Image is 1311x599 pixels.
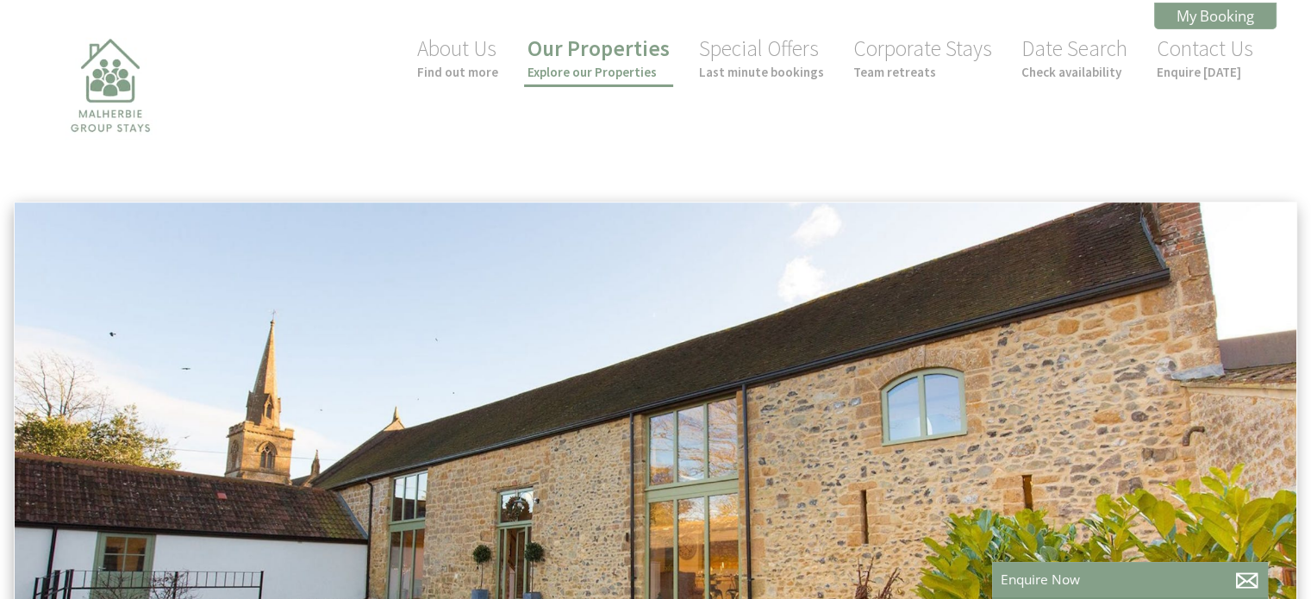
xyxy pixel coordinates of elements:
a: Special OffersLast minute bookings [699,34,824,80]
small: Enquire [DATE] [1157,64,1253,80]
small: Find out more [417,64,498,80]
small: Team retreats [853,64,992,80]
a: Corporate StaysTeam retreats [853,34,992,80]
img: Malherbie Group Stays [24,28,197,200]
a: Date SearchCheck availability [1021,34,1127,80]
small: Check availability [1021,64,1127,80]
a: My Booking [1154,3,1277,29]
a: Our PropertiesExplore our Properties [528,34,670,80]
a: About UsFind out more [417,34,498,80]
small: Explore our Properties [528,64,670,80]
a: Contact UsEnquire [DATE] [1157,34,1253,80]
small: Last minute bookings [699,64,824,80]
p: Enquire Now [1001,571,1259,589]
